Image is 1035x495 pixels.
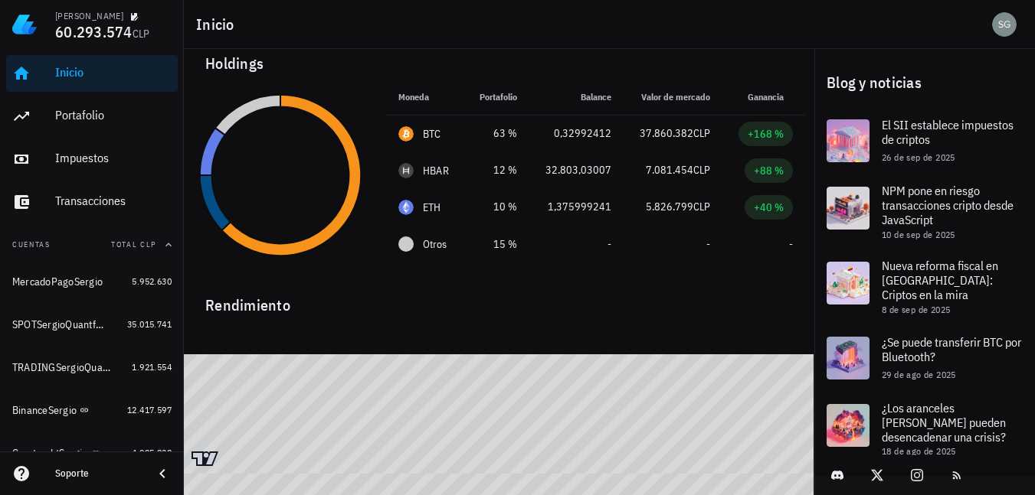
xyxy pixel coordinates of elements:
[6,349,178,386] a: TRADINGSergioQuantfury 1.921.554
[814,392,1035,467] a: ¿Los aranceles [PERSON_NAME] pueden desencadenar una crisis? 18 de ago de 2025
[789,237,793,251] span: -
[12,447,88,460] div: CryptomktSergio
[693,163,710,177] span: CLP
[12,361,110,374] div: TRADINGSergioQuantfury
[193,39,805,88] div: Holdings
[132,361,172,373] span: 1.921.554
[542,125,611,142] div: 0,32992412
[55,194,172,208] div: Transacciones
[193,281,805,318] div: Rendimiento
[6,226,178,263] button: CuentasTotal CLP
[882,117,1014,147] span: El SII establece impuestos de criptos
[55,108,172,122] div: Portafolio
[127,404,172,415] span: 12.417.597
[55,65,172,80] div: Inicio
[111,239,156,249] span: Total CLP
[386,79,464,116] th: Moneda
[12,404,77,417] div: BinanceSergio
[640,126,693,140] span: 37.860.382
[882,258,998,302] span: Nueva reforma fiscal en [GEOGRAPHIC_DATA]: Criptos en la mira
[127,318,172,330] span: 35.015.741
[477,125,517,142] div: 63 %
[754,163,784,178] div: +88 %
[196,12,241,37] h1: Inicio
[748,126,784,142] div: +168 %
[882,151,955,163] span: 26 de sep de 2025
[12,12,37,37] img: LedgiFi
[398,163,414,178] div: HBAR-icon
[693,200,710,213] span: CLP
[398,200,414,215] div: ETH-icon
[477,199,517,215] div: 10 %
[6,435,178,471] a: CryptomktSergio 4.985.838
[55,467,141,480] div: Soporte
[132,447,172,458] span: 4.985.838
[882,400,1006,445] span: ¿Los aranceles [PERSON_NAME] pueden desencadenar una crisis?
[542,162,611,178] div: 32.803,03007
[6,306,178,343] a: SPOTSergioQuantfury 35.015.741
[423,236,447,252] span: Otros
[464,79,529,116] th: Portafolio
[624,79,722,116] th: Valor de mercado
[882,229,955,240] span: 10 de sep de 2025
[477,162,517,178] div: 12 %
[55,10,123,22] div: [PERSON_NAME]
[6,263,178,300] a: MercadoPagoSergio 5.952.630
[754,200,784,215] div: +40 %
[706,237,710,251] span: -
[882,369,956,380] span: 29 de ago de 2025
[608,237,611,251] span: -
[814,249,1035,324] a: Nueva reforma fiscal en [GEOGRAPHIC_DATA]: Criptos en la mira 8 de sep de 2025
[882,334,1021,364] span: ¿Se puede transferir BTC por Bluetooth?
[423,126,441,142] div: BTC
[882,304,950,315] span: 8 de sep de 2025
[55,151,172,165] div: Impuestos
[477,236,517,252] div: 15 %
[6,392,178,428] a: BinanceSergio 12.417.597
[814,174,1035,249] a: NPM pone en riesgo transacciones cripto desde JavaScript 10 de sep de 2025
[133,27,150,41] span: CLP
[12,318,106,331] div: SPOTSergioQuantfury
[12,275,103,288] div: MercadoPagoSergio
[814,58,1035,107] div: Blog y noticias
[423,163,449,178] div: HBAR
[55,21,133,42] span: 60.293.574
[882,445,956,457] span: 18 de ago de 2025
[398,126,414,142] div: BTC-icon
[646,200,693,213] span: 5.826.799
[814,324,1035,392] a: ¿Se puede transferir BTC por Bluetooth? 29 de ago de 2025
[192,451,218,466] a: Charting by TradingView
[6,184,178,220] a: Transacciones
[6,98,178,135] a: Portafolio
[529,79,624,116] th: Balance
[542,199,611,215] div: 1,375999241
[992,12,1017,37] div: avatar
[748,91,793,103] span: Ganancia
[6,55,178,92] a: Inicio
[882,183,1014,227] span: NPM pone en riesgo transacciones cripto desde JavaScript
[814,107,1035,174] a: El SII establece impuestos de criptos 26 de sep de 2025
[6,141,178,177] a: Impuestos
[646,163,693,177] span: 7.081.454
[132,275,172,287] span: 5.952.630
[693,126,710,140] span: CLP
[423,200,441,215] div: ETH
